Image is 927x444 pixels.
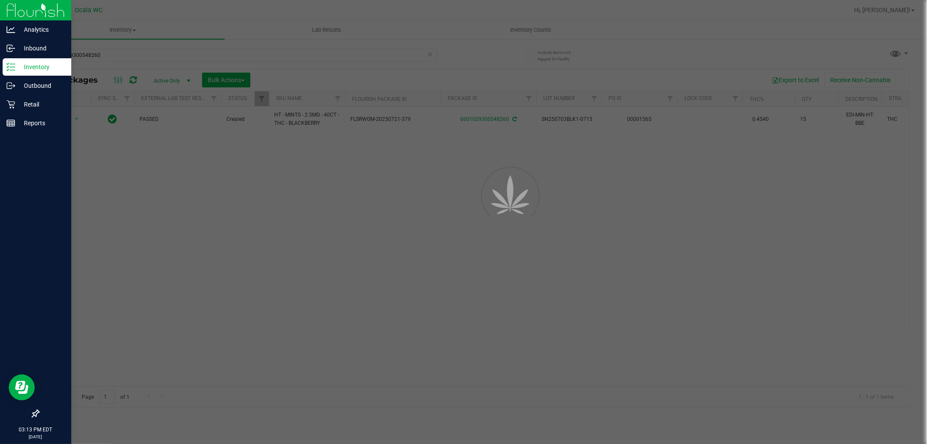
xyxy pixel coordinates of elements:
[4,426,67,434] p: 03:13 PM EDT
[15,43,67,53] p: Inbound
[7,100,15,109] inline-svg: Retail
[15,99,67,110] p: Retail
[15,118,67,128] p: Reports
[15,80,67,91] p: Outbound
[7,44,15,53] inline-svg: Inbound
[4,434,67,440] p: [DATE]
[7,25,15,34] inline-svg: Analytics
[15,62,67,72] p: Inventory
[9,374,35,401] iframe: Resource center
[15,24,67,35] p: Analytics
[7,119,15,127] inline-svg: Reports
[7,81,15,90] inline-svg: Outbound
[7,63,15,71] inline-svg: Inventory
